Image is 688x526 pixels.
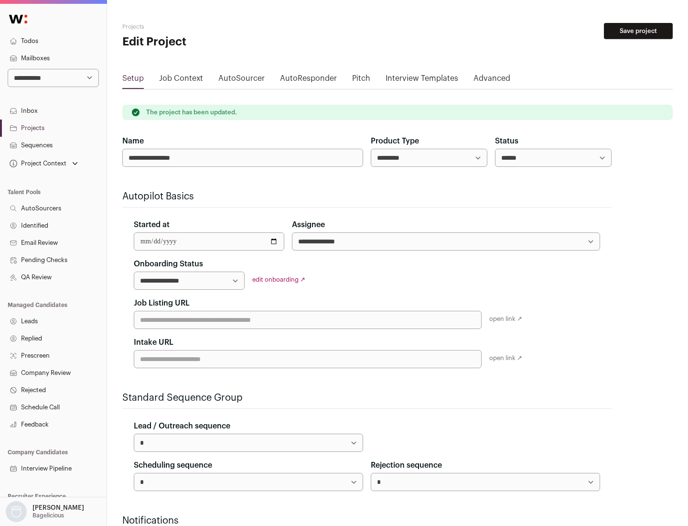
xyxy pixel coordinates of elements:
label: Onboarding Status [134,258,203,270]
a: Interview Templates [386,73,458,88]
h2: Standard Sequence Group [122,391,612,405]
h1: Edit Project [122,34,306,50]
button: Save project [604,23,673,39]
label: Job Listing URL [134,297,190,309]
div: Project Context [8,160,66,167]
label: Product Type [371,135,419,147]
label: Intake URL [134,337,173,348]
h2: Autopilot Basics [122,190,612,203]
img: Wellfound [4,10,32,29]
img: nopic.png [6,501,27,522]
label: Status [495,135,518,147]
p: Bagelicious [32,512,64,519]
a: edit onboarding ↗ [252,276,305,283]
a: AutoResponder [280,73,337,88]
p: [PERSON_NAME] [32,504,84,512]
h2: Projects [122,23,306,31]
a: Setup [122,73,144,88]
p: The project has been updated. [146,109,237,116]
button: Open dropdown [4,501,86,522]
a: Job Context [159,73,203,88]
a: Advanced [473,73,510,88]
a: Pitch [352,73,370,88]
button: Open dropdown [8,157,80,170]
a: AutoSourcer [218,73,265,88]
label: Scheduling sequence [134,460,212,471]
label: Rejection sequence [371,460,442,471]
label: Started at [134,219,170,230]
label: Lead / Outreach sequence [134,420,230,432]
label: Assignee [292,219,325,230]
label: Name [122,135,144,147]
